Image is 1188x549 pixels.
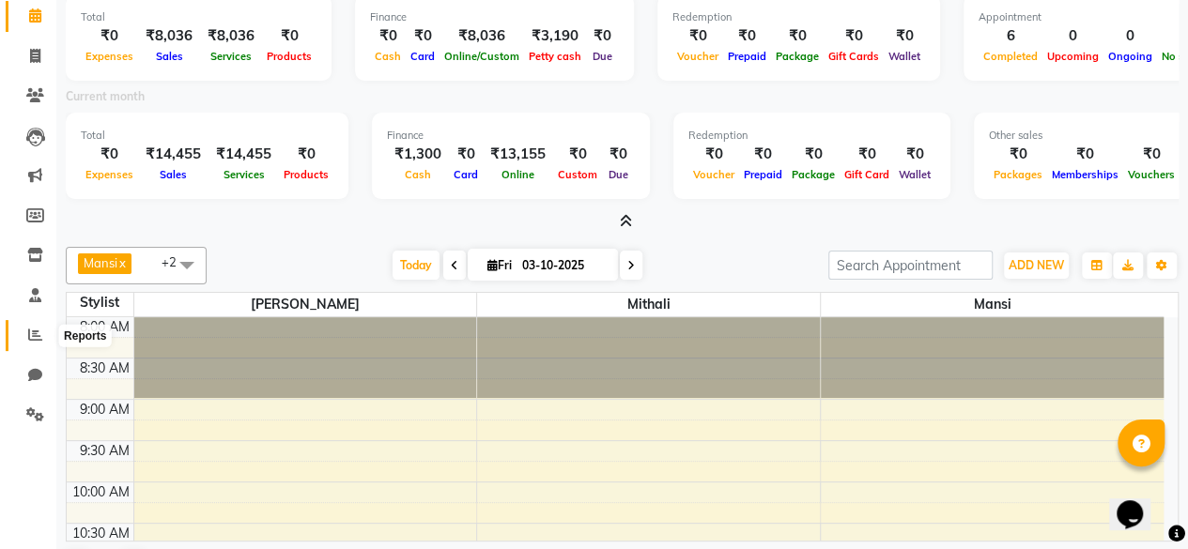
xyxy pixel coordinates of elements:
div: Finance [370,9,619,25]
div: ₹0 [81,25,138,47]
span: Package [771,50,824,63]
span: Packages [989,168,1047,181]
div: 9:30 AM [76,441,133,461]
span: Fri [483,258,517,272]
div: 8:00 AM [76,317,133,337]
span: +2 [162,254,191,269]
div: ₹0 [1123,144,1180,165]
span: Gift Card [840,168,894,181]
div: ₹0 [824,25,884,47]
label: Current month [66,88,145,105]
div: 6 [979,25,1042,47]
div: ₹0 [894,144,935,165]
div: ₹0 [688,144,739,165]
div: ₹3,190 [524,25,586,47]
div: 0 [1042,25,1103,47]
div: 0 [1103,25,1157,47]
span: Expenses [81,50,138,63]
span: Upcoming [1042,50,1103,63]
div: 10:00 AM [69,482,133,502]
span: Petty cash [524,50,586,63]
div: ₹0 [884,25,925,47]
div: ₹0 [672,25,723,47]
div: ₹0 [279,144,333,165]
div: ₹13,155 [483,144,553,165]
span: Expenses [81,168,138,181]
span: Completed [979,50,1042,63]
span: Due [588,50,617,63]
span: Due [604,168,633,181]
div: ₹0 [723,25,771,47]
span: Mansi [821,293,1164,316]
div: ₹0 [989,144,1047,165]
div: Redemption [672,9,925,25]
div: ₹0 [771,25,824,47]
div: ₹0 [81,144,138,165]
span: Card [449,168,483,181]
span: Cash [370,50,406,63]
span: Sales [151,50,188,63]
span: Mansi [84,255,117,270]
div: ₹0 [262,25,316,47]
span: Voucher [672,50,723,63]
span: Package [787,168,840,181]
span: Cash [400,168,436,181]
div: ₹14,455 [208,144,279,165]
span: Prepaid [739,168,787,181]
span: Ongoing [1103,50,1157,63]
div: 10:30 AM [69,524,133,543]
input: Search Appointment [828,251,993,280]
div: ₹0 [449,144,483,165]
input: 2025-10-03 [517,252,610,280]
div: Total [81,128,333,144]
div: Finance [387,128,635,144]
div: ₹0 [739,144,787,165]
div: ₹8,036 [138,25,200,47]
div: ₹0 [586,25,619,47]
div: Reports [59,325,111,347]
span: Products [262,50,316,63]
div: ₹0 [602,144,635,165]
div: ₹0 [1047,144,1123,165]
span: Products [279,168,333,181]
span: Gift Cards [824,50,884,63]
div: Total [81,9,316,25]
span: Sales [155,168,192,181]
iframe: chat widget [1109,474,1169,530]
span: Wallet [894,168,935,181]
div: 8:30 AM [76,358,133,378]
span: Voucher [688,168,739,181]
span: Services [219,168,270,181]
div: 9:00 AM [76,400,133,419]
span: Mithali [477,293,820,316]
div: ₹14,455 [138,144,208,165]
button: ADD NEW [1004,252,1069,279]
div: ₹0 [370,25,406,47]
span: Online [497,168,539,181]
div: ₹8,036 [440,25,524,47]
span: Card [406,50,440,63]
div: Stylist [67,293,133,313]
div: Redemption [688,128,935,144]
span: Online/Custom [440,50,524,63]
div: ₹0 [840,144,894,165]
span: Vouchers [1123,168,1180,181]
span: [PERSON_NAME] [134,293,477,316]
span: Custom [553,168,602,181]
span: Wallet [884,50,925,63]
span: Prepaid [723,50,771,63]
div: ₹0 [406,25,440,47]
a: x [117,255,126,270]
span: ADD NEW [1009,258,1064,272]
div: ₹8,036 [200,25,262,47]
div: ₹0 [787,144,840,165]
span: Services [206,50,256,63]
div: ₹0 [553,144,602,165]
span: Today [393,251,440,280]
div: ₹1,300 [387,144,449,165]
span: Memberships [1047,168,1123,181]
